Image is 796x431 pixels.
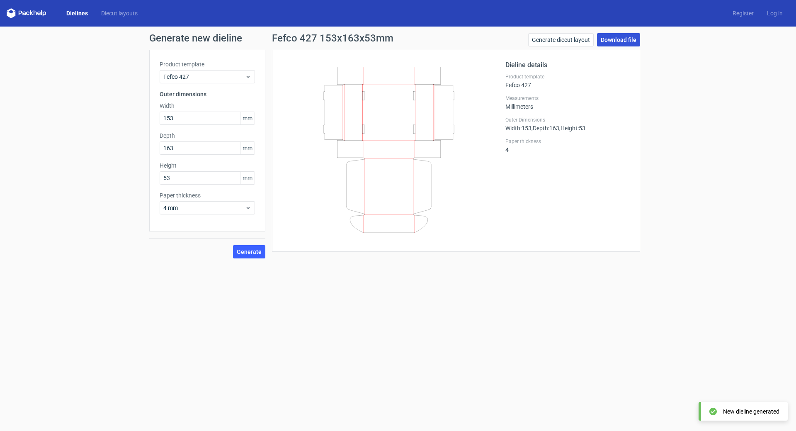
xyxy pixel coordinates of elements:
[505,60,630,70] h2: Dieline details
[149,33,647,43] h1: Generate new dieline
[528,33,594,46] a: Generate diecut layout
[160,191,255,200] label: Paper thickness
[505,138,630,153] div: 4
[505,125,531,131] span: Width : 153
[163,204,245,212] span: 4 mm
[726,9,760,17] a: Register
[240,172,255,184] span: mm
[160,60,255,68] label: Product template
[505,95,630,102] label: Measurements
[163,73,245,81] span: Fefco 427
[723,407,779,416] div: New dieline generated
[559,125,585,131] span: , Height : 53
[233,245,265,258] button: Generate
[160,90,255,98] h3: Outer dimensions
[160,161,255,170] label: Height
[505,73,630,88] div: Fefco 427
[760,9,789,17] a: Log in
[237,249,262,255] span: Generate
[160,131,255,140] label: Depth
[240,112,255,124] span: mm
[240,142,255,154] span: mm
[531,125,559,131] span: , Depth : 163
[60,9,95,17] a: Dielines
[272,33,393,43] h1: Fefco 427 153x163x53mm
[597,33,640,46] a: Download file
[505,73,630,80] label: Product template
[95,9,144,17] a: Diecut layouts
[505,95,630,110] div: Millimeters
[160,102,255,110] label: Width
[505,138,630,145] label: Paper thickness
[505,117,630,123] label: Outer Dimensions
